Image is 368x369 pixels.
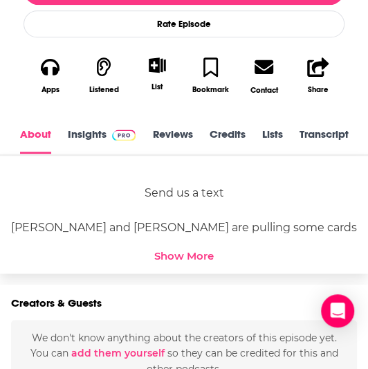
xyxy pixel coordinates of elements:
a: About [20,127,51,154]
h2: Creators & Guests [11,296,102,309]
img: Podchaser Pro [112,129,136,141]
div: Show More ButtonList [131,48,184,100]
a: Send us a text [145,186,224,199]
button: Listened [77,48,130,103]
a: Transcript [299,127,348,154]
a: Reviews [152,127,192,154]
button: Bookmark [184,48,237,103]
div: Bookmark [192,85,229,94]
button: Share [291,48,344,103]
div: Contact [250,85,278,95]
div: Share [307,85,328,94]
button: Show More Button [143,57,172,73]
div: Listened [89,85,118,94]
a: Credits [209,127,245,154]
a: Lists [261,127,282,154]
button: add them yourself [71,347,165,358]
a: Contact [237,48,291,103]
a: InsightsPodchaser Pro [68,127,136,154]
button: Apps [24,48,77,103]
div: Rate Episode [24,10,344,37]
div: List [151,82,163,91]
div: Open Intercom Messenger [321,294,354,327]
div: Apps [42,85,59,94]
